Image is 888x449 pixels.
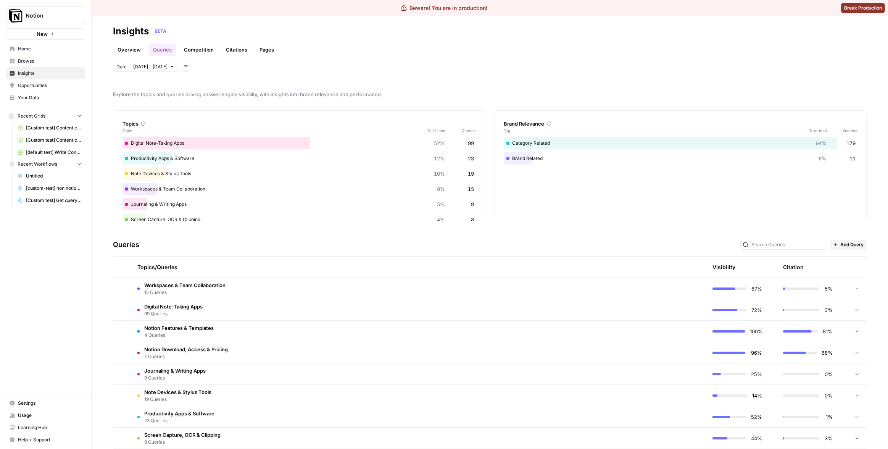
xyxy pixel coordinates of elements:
[18,45,82,52] span: Home
[26,12,72,19] span: Notion
[144,346,228,353] span: Notion Download, Access & Pricing
[18,424,82,431] span: Learning Hub
[751,306,762,314] span: 72%
[504,152,857,165] div: Brand Related
[823,328,833,335] span: 81%
[751,349,762,357] span: 96%
[113,44,145,56] a: Overview
[18,70,82,77] span: Insights
[18,436,82,443] span: Help + Support
[6,422,85,434] a: Learning Hub
[824,306,833,314] span: 3%
[144,289,226,296] span: 15 Queries
[849,155,856,162] span: 11
[434,139,445,147] span: 52%
[122,152,476,165] div: Productivity Apps & Software
[133,63,168,70] span: [DATE] - [DATE]
[144,367,206,375] span: Journaling & Writing Apps
[751,241,825,249] input: Search Queries
[750,328,762,335] span: 100%
[14,134,85,146] a: [Custom test] Content creation flow (Copy)
[815,139,827,147] span: 94%
[144,439,221,446] span: 8 Queries
[6,397,85,409] a: Settings
[437,200,445,208] span: 5%
[830,240,867,250] button: Add Query
[26,197,82,204] span: [Custom test] Get query fanout from topic
[179,44,218,56] a: Competition
[6,158,85,170] button: Recent Workflows
[37,30,48,38] span: New
[445,128,476,134] span: Queries
[846,139,856,147] span: 179
[18,82,82,89] span: Opportunities
[122,183,476,195] div: Workspaces & Team Collaboration
[6,79,85,92] a: Opportunities
[468,139,474,147] span: 99
[468,170,474,178] span: 19
[113,90,867,98] span: Explore the topics and queries driving answer engine visibility, with insights into brand relevan...
[468,185,474,193] span: 15
[824,370,833,378] span: 0%
[122,198,476,210] div: Journaling & Writing Apps
[822,349,833,357] span: 68%
[824,285,833,292] span: 5%
[9,9,23,23] img: Notion Logo
[751,413,762,421] span: 52%
[504,128,804,134] span: Tag
[18,400,82,407] span: Settings
[18,94,82,101] span: Your Data
[6,110,85,122] button: Recent Grids
[504,120,857,128] div: Brand Relevance
[148,44,176,56] a: Queries
[113,239,139,250] h3: Queries
[6,55,85,67] a: Browse
[26,124,82,131] span: [Custom test] Content creation flow
[6,67,85,79] a: Insights
[844,5,882,11] span: Break Production
[841,3,885,13] button: Break Production
[712,263,735,271] div: Visibility
[751,434,762,442] span: 44%
[6,28,85,40] button: New
[144,396,211,403] span: 19 Queries
[14,122,85,134] a: [Custom test] Content creation flow
[504,137,857,149] div: Category Related
[824,434,833,442] span: 3%
[116,63,127,70] span: Date
[18,113,45,120] span: Recent Grids
[783,257,804,278] div: Citation
[422,128,445,134] span: % of total
[144,417,214,424] span: 23 Queries
[401,4,488,12] div: Beware! You are in production!
[18,58,82,65] span: Browse
[144,353,228,360] span: 7 Queries
[122,120,476,128] div: Topics
[152,27,169,35] div: BETA
[18,412,82,419] span: Usage
[6,434,85,446] button: Help + Support
[804,128,827,134] span: % of total
[144,375,206,381] span: 9 Queries
[14,170,85,182] a: Untitled
[26,137,82,144] span: [Custom test] Content creation flow (Copy)
[471,200,474,208] span: 9
[824,413,833,421] span: 1%
[14,146,85,158] a: [default test] Write Content Briefs
[840,241,864,248] span: Add Query
[6,409,85,422] a: Usage
[434,170,445,178] span: 10%
[122,168,476,180] div: Note Devices & Stylus Tools
[122,213,476,226] div: Screen Capture, OCR & Clipping
[122,128,422,134] span: Topic
[752,392,762,399] span: 14%
[144,388,211,396] span: Note Devices & Stylus Tools
[113,25,149,37] div: Insights
[14,194,85,207] a: [Custom test] Get query fanout from topic
[437,216,445,223] span: 4%
[819,155,827,162] span: 6%
[6,92,85,104] a: Your Data
[471,216,474,223] span: 8
[144,431,221,439] span: Screen Capture, OCR & Clipping
[827,128,857,134] span: Queries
